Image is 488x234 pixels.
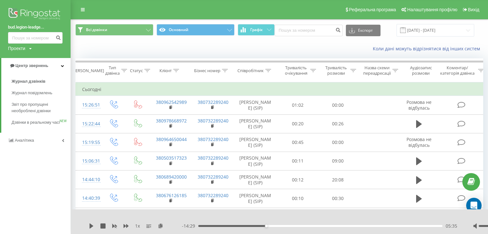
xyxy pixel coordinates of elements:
a: 380962542989 [156,99,187,105]
td: [PERSON_NAME] (SIP) [233,133,278,152]
input: Пошук за номером [8,32,63,44]
div: Бізнес номер [194,68,220,73]
td: 00:26 [318,114,358,133]
span: Налаштування профілю [407,7,457,12]
td: 00:12 [278,171,318,189]
td: 00:22 [318,208,358,226]
div: 15:26:51 [82,99,95,111]
td: 00:30 [318,189,358,208]
td: 00:10 [278,189,318,208]
a: Журнал дзвінків [12,76,71,87]
a: Звіт про пропущені необроблені дзвінки [12,99,71,117]
div: 14:40:39 [82,192,95,205]
td: [PERSON_NAME] (SIP) [233,171,278,189]
td: [PERSON_NAME] (SIP) [233,96,278,114]
span: Центр звернень [15,63,48,68]
a: Журнал повідомлень [12,87,71,99]
div: Коментар/категорія дзвінка [439,65,476,76]
a: 380732289240 [198,136,228,142]
a: 380732289240 [198,192,228,198]
div: Назва схеми переадресації [363,65,391,76]
a: 380978668972 [156,118,187,124]
div: Тривалість очікування [283,65,309,76]
span: Розмова не відбулась [407,136,432,148]
td: [PERSON_NAME] (SIP) [233,114,278,133]
div: Статус [130,68,143,73]
td: Сьогодні [76,83,486,96]
span: Всі дзвінки [86,27,107,32]
td: [PERSON_NAME] (SIP) [233,189,278,208]
td: 00:15 [278,208,318,226]
span: Дзвінки в реальному часі [12,119,60,126]
span: Журнал повідомлень [12,90,52,96]
a: Центр звернень [1,58,71,73]
a: 380732289240 [198,99,228,105]
td: 00:45 [278,133,318,152]
td: 00:00 [318,96,358,114]
a: 380732289240 [198,118,228,124]
td: 20:08 [318,171,358,189]
td: [PERSON_NAME] (SIP) [233,152,278,170]
span: Графік [250,28,263,32]
a: 380676126185 [156,192,187,198]
a: 380732289240 [198,174,228,180]
a: 380503517323 [156,155,187,161]
div: Клієнт [159,68,172,73]
a: bud.legion-leadge... [8,24,63,30]
button: Графік [238,24,275,36]
span: Аналiтика [15,138,34,143]
td: 00:20 [278,114,318,133]
td: [PERSON_NAME] (SIP) [233,208,278,226]
a: 380964650044 [156,136,187,142]
span: Розмова не відбулась [407,99,432,111]
div: [PERSON_NAME] [72,68,104,73]
div: Тип дзвінка [105,65,120,76]
a: 380732289240 [198,155,228,161]
span: Журнал дзвінків [12,78,46,85]
span: - 14:29 [182,223,198,229]
input: Пошук за номером [275,25,343,36]
td: 01:02 [278,96,318,114]
span: 05:35 [446,223,457,229]
a: Дзвінки в реальному часіNEW [12,117,71,128]
div: 14:44:10 [82,173,95,186]
div: Accessibility label [265,225,268,227]
div: Співробітник [237,68,264,73]
div: 15:19:55 [82,136,95,149]
a: 380689420000 [156,174,187,180]
div: Open Intercom Messenger [466,198,482,213]
td: 00:11 [278,152,318,170]
span: Звіт про пропущені необроблені дзвінки [12,101,67,114]
a: Коли дані можуть відрізнятися вiд інших систем [373,46,483,52]
button: Експорт [346,25,381,36]
button: Всі дзвінки [75,24,153,36]
td: 00:00 [318,133,358,152]
div: Аудіозапис розмови [405,65,436,76]
td: 09:00 [318,152,358,170]
img: Ringostat logo [8,6,63,22]
div: Тривалість розмови [323,65,349,76]
span: Реферальна програма [349,7,396,12]
span: 1 x [135,223,140,229]
div: 15:06:31 [82,155,95,167]
div: Проекти [8,45,25,52]
button: Основний [157,24,235,36]
div: 15:22:44 [82,118,95,130]
span: Вихід [468,7,479,12]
